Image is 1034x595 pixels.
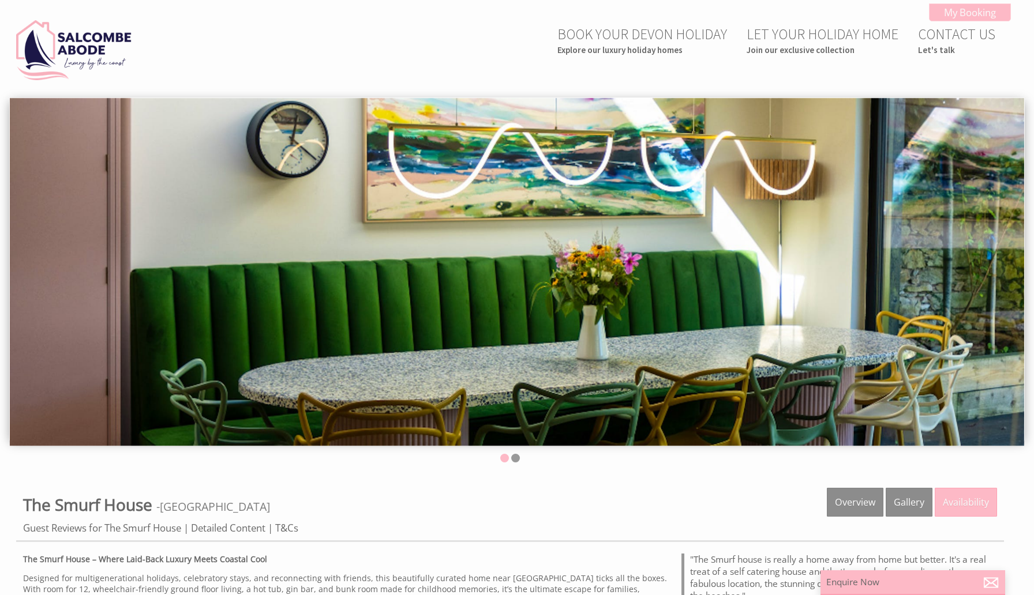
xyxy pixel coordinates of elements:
small: Let's talk [918,44,995,55]
img: Salcombe Abode [16,20,132,80]
a: Gallery [886,488,932,517]
a: Availability [935,488,997,517]
a: T&Cs [275,521,298,534]
a: BOOK YOUR DEVON HOLIDAYExplore our luxury holiday homes [557,25,727,55]
a: Guest Reviews for The Smurf House [23,521,181,534]
span: The Smurf House [23,494,152,515]
span: - [156,499,270,514]
strong: The Smurf House – Where Laid-Back Luxury Meets Coastal Cool [23,553,267,564]
a: My Booking [929,3,1011,21]
a: [GEOGRAPHIC_DATA] [160,499,270,514]
small: Join our exclusive collection [747,44,898,55]
a: CONTACT USLet's talk [918,25,995,55]
p: Enquire Now [826,576,999,588]
small: Explore our luxury holiday homes [557,44,727,55]
a: LET YOUR HOLIDAY HOMEJoin our exclusive collection [747,25,898,55]
a: The Smurf House [23,494,156,515]
a: Detailed Content [191,521,265,534]
a: Overview [827,488,883,517]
